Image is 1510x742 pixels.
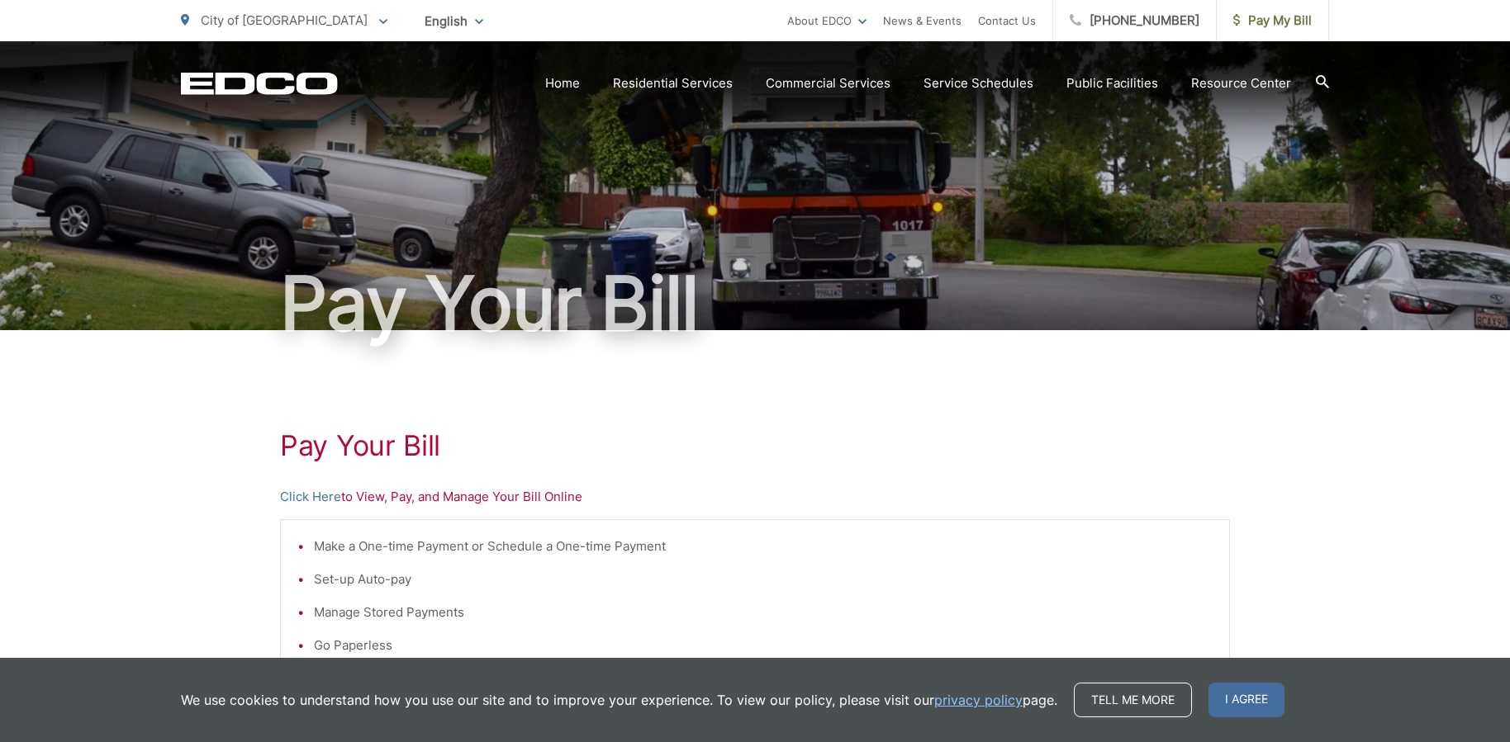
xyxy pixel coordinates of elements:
[613,73,733,93] a: Residential Services
[280,429,1230,462] h1: Pay Your Bill
[1074,683,1192,717] a: Tell me more
[766,73,890,93] a: Commercial Services
[934,690,1023,710] a: privacy policy
[181,262,1329,345] h1: Pay Your Bill
[314,603,1213,622] li: Manage Stored Payments
[883,11,962,31] a: News & Events
[1233,11,1312,31] span: Pay My Bill
[201,12,368,28] span: City of [GEOGRAPHIC_DATA]
[412,7,496,35] span: English
[280,487,341,507] a: Click Here
[314,636,1213,655] li: Go Paperless
[280,487,1230,507] p: to View, Pay, and Manage Your Bill Online
[1208,683,1284,717] span: I agree
[181,690,1057,710] p: We use cookies to understand how you use our site and to improve your experience. To view our pol...
[181,72,338,95] a: EDCD logo. Return to the homepage.
[545,73,580,93] a: Home
[314,536,1213,556] li: Make a One-time Payment or Schedule a One-time Payment
[787,11,867,31] a: About EDCO
[978,11,1036,31] a: Contact Us
[314,569,1213,589] li: Set-up Auto-pay
[1191,73,1291,93] a: Resource Center
[924,73,1033,93] a: Service Schedules
[1066,73,1158,93] a: Public Facilities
